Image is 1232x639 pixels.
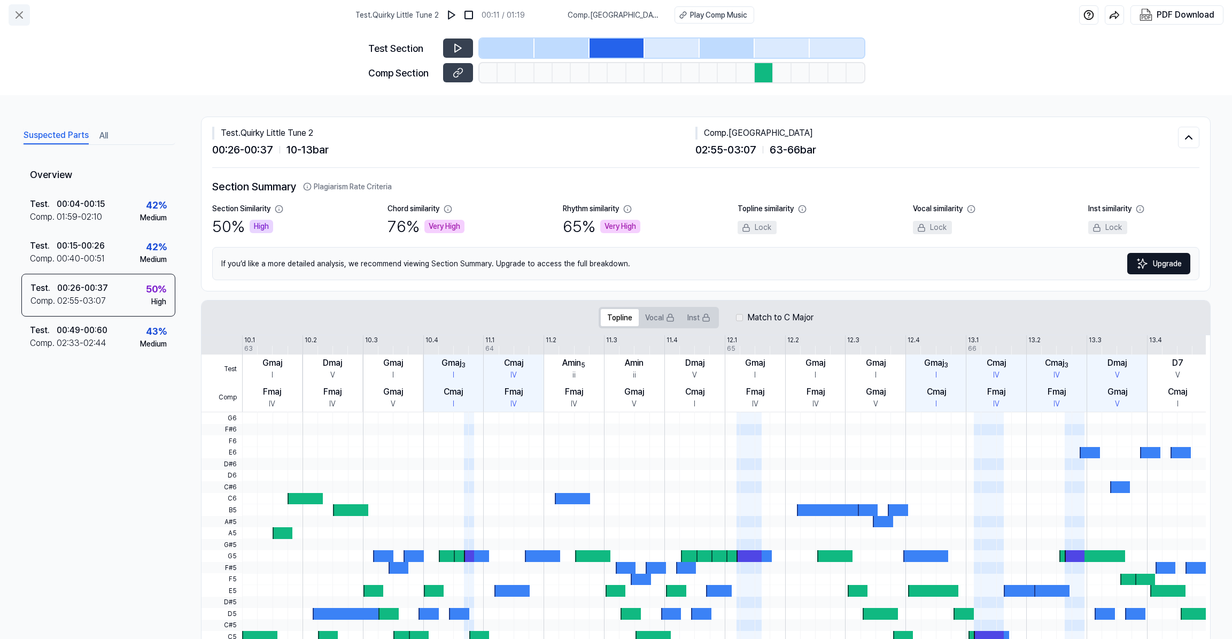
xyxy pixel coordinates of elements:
[453,369,454,381] div: I
[632,398,637,410] div: V
[323,357,342,369] div: Dmaj
[202,527,242,539] span: A5
[993,369,999,381] div: IV
[913,221,952,234] div: Lock
[625,357,644,369] div: Amin
[1157,8,1214,22] div: PDF Download
[355,10,439,21] span: Test . Quirky Little Tune 2
[606,335,617,345] div: 11.3
[461,361,466,369] sub: 3
[202,447,242,459] span: E6
[202,458,242,470] span: D#6
[770,142,816,158] span: 63 - 66 bar
[57,337,106,350] div: 02:33 - 02:44
[244,335,255,345] div: 10.1
[446,10,457,20] img: play
[1115,369,1120,381] div: V
[482,10,525,21] div: 00:11 / 01:19
[140,338,167,350] div: Medium
[667,335,678,345] div: 11.4
[441,357,466,369] div: Gmaj
[505,386,523,398] div: Fmaj
[695,127,1179,140] div: Comp . [GEOGRAPHIC_DATA]
[815,369,816,381] div: I
[323,386,342,398] div: Fmaj
[57,252,105,265] div: 00:40 - 00:51
[202,539,242,551] span: G#5
[1107,357,1127,369] div: Dmaj
[24,127,89,144] button: Suspected Parts
[571,398,577,410] div: IV
[568,10,662,21] span: Comp . [GEOGRAPHIC_DATA]
[727,335,737,345] div: 12.1
[747,311,813,324] label: Match to C Major
[987,386,1005,398] div: Fmaj
[212,179,1199,195] h2: Section Summary
[212,142,273,158] span: 00:26 - 00:37
[151,296,166,307] div: High
[425,335,438,345] div: 10.4
[927,386,946,398] div: Cmaj
[368,66,437,80] div: Comp Section
[146,282,166,296] div: 50 %
[993,398,999,410] div: IV
[383,386,403,398] div: Gmaj
[913,203,963,214] div: Vocal similarity
[1053,398,1060,410] div: IV
[202,383,242,412] span: Comp
[873,398,878,410] div: V
[1089,335,1102,345] div: 13.3
[504,357,523,369] div: Cmaj
[935,369,937,381] div: I
[805,357,825,369] div: Gmaj
[30,337,57,350] div: Comp .
[754,369,756,381] div: I
[21,160,175,190] div: Overview
[1083,10,1094,20] img: help
[388,214,464,238] div: 76 %
[1127,253,1190,274] button: Upgrade
[202,550,242,562] span: G5
[485,335,494,345] div: 11.1
[1175,369,1180,381] div: V
[968,335,979,345] div: 13.1
[875,369,877,381] div: I
[1136,257,1149,270] img: Sparkles
[202,470,242,482] span: D6
[1140,9,1152,21] img: PDF Download
[303,181,392,193] button: Plagiarism Rate Criteria
[57,211,102,224] div: 01:59 - 02:10
[787,335,799,345] div: 12.2
[202,493,242,505] span: C6
[202,516,242,528] span: A#5
[1053,369,1060,381] div: IV
[391,398,396,410] div: V
[685,386,704,398] div: Cmaj
[546,335,556,345] div: 11.2
[30,252,57,265] div: Comp .
[383,357,403,369] div: Gmaj
[202,412,242,424] span: G6
[1028,335,1041,345] div: 13.2
[1064,361,1068,369] sub: 3
[563,203,619,214] div: Rhythm similarity
[510,369,517,381] div: IV
[202,597,242,609] span: D#5
[146,324,167,338] div: 43 %
[1127,253,1190,274] a: SparklesUpgrade
[329,398,336,410] div: IV
[692,369,697,381] div: V
[368,41,437,56] div: Test Section
[262,357,282,369] div: Gmaj
[202,573,242,585] span: F5
[847,335,859,345] div: 12.3
[562,357,585,369] div: Amin
[695,142,756,158] span: 02:55 - 03:07
[1045,357,1068,369] div: Cmaj
[581,361,585,369] sub: 5
[30,211,57,224] div: Comp .
[202,481,242,493] span: C#6
[633,369,636,381] div: ii
[685,357,704,369] div: Dmaj
[140,254,167,265] div: Medium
